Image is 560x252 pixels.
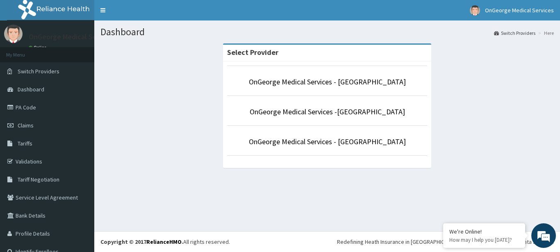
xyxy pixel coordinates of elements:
a: Online [29,45,48,50]
p: How may I help you today? [449,236,519,243]
strong: Select Provider [227,48,278,57]
footer: All rights reserved. [94,231,560,252]
a: Switch Providers [494,30,535,36]
span: Switch Providers [18,68,59,75]
div: Redefining Heath Insurance in [GEOGRAPHIC_DATA] using Telemedicine and Data Science! [337,238,554,246]
span: Dashboard [18,86,44,93]
span: Claims [18,122,34,129]
h1: Dashboard [100,27,554,37]
a: OnGeorge Medical Services - [GEOGRAPHIC_DATA] [249,137,406,146]
img: User Image [470,5,480,16]
p: OnGeorge Medical Services [29,33,116,41]
span: Tariff Negotiation [18,176,59,183]
div: We're Online! [449,228,519,235]
strong: Copyright © 2017 . [100,238,183,245]
span: OnGeorge Medical Services [485,7,554,14]
img: User Image [4,25,23,43]
li: Here [536,30,554,36]
a: OnGeorge Medical Services - [GEOGRAPHIC_DATA] [249,77,406,86]
span: Tariffs [18,140,32,147]
a: RelianceHMO [146,238,182,245]
a: OnGeorge Medical Services -[GEOGRAPHIC_DATA] [250,107,405,116]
